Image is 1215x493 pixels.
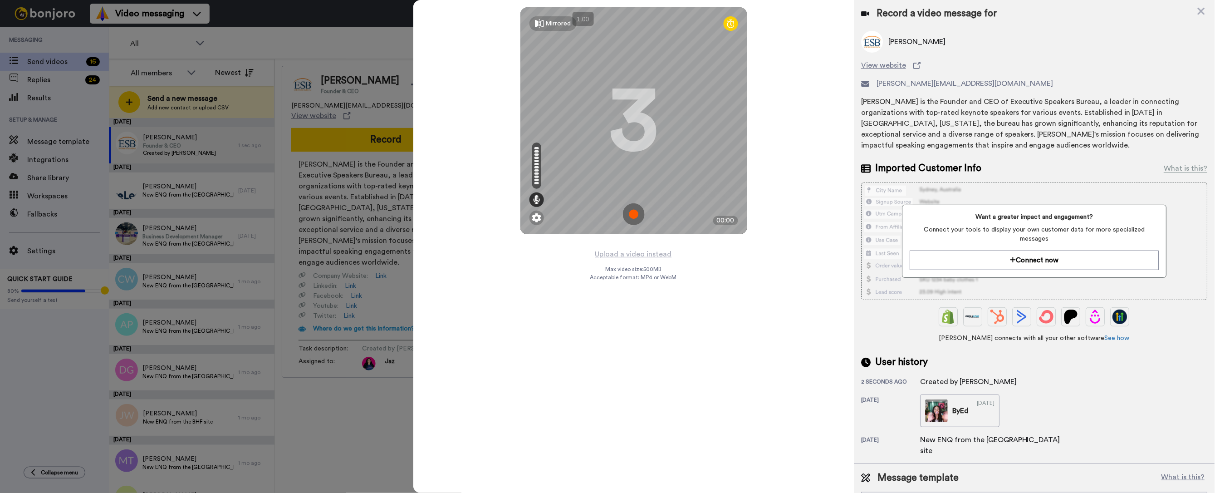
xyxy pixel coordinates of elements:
button: Upload a video instead [593,248,675,260]
span: User history [876,355,928,369]
span: Want a greater impact and engagement? [910,212,1159,222]
div: 00:00 [713,216,738,225]
span: Acceptable format: MP4 or WebM [590,274,677,281]
div: [DATE] [977,399,995,422]
div: [PERSON_NAME] is the Founder and CEO of Executive Speakers Bureau, a leader in connecting organiz... [862,96,1208,151]
div: By Ed [953,405,969,416]
img: Patreon [1064,310,1078,324]
img: GoHighLevel [1113,310,1127,324]
span: [PERSON_NAME][EMAIL_ADDRESS][DOMAIN_NAME] [877,78,1054,89]
img: ic_record_start.svg [623,203,645,225]
span: Max video size: 500 MB [606,266,662,273]
img: ConvertKit [1039,310,1054,324]
div: [DATE] [862,396,921,427]
span: View website [862,60,906,71]
div: What is this? [1164,163,1208,174]
img: b312ec77-2db4-4f72-b79e-1bbe598db506-thumb.jpg [926,399,948,422]
div: Created by [PERSON_NAME] [921,376,1017,387]
div: [DATE] [862,436,921,456]
img: ActiveCampaign [1015,310,1029,324]
img: Hubspot [990,310,1005,324]
img: Shopify [941,310,956,324]
img: Ontraport [966,310,980,324]
div: 3 [609,87,659,155]
div: New ENQ from the [GEOGRAPHIC_DATA] site [921,434,1066,456]
div: 2 seconds ago [862,378,921,387]
span: [PERSON_NAME] connects with all your other software [862,334,1208,343]
a: ByEd[DATE] [921,394,1000,427]
span: Message template [878,471,959,485]
button: Connect now [910,251,1159,270]
img: ic_gear.svg [532,213,541,222]
button: What is this? [1159,471,1208,485]
span: Imported Customer Info [876,162,982,175]
a: See how [1105,335,1130,341]
a: View website [862,60,1208,71]
span: Connect your tools to display your own customer data for more specialized messages [910,225,1159,243]
img: Drip [1088,310,1103,324]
